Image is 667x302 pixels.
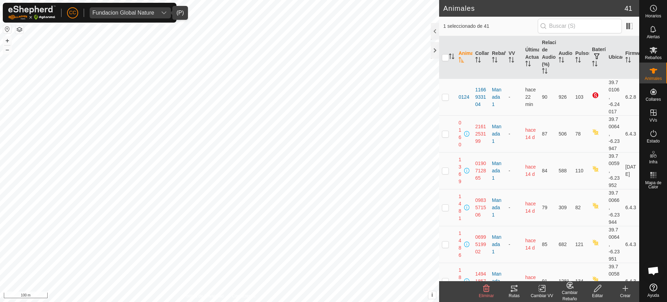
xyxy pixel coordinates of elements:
p-sorticon: Activar para ordenar [559,58,564,64]
td: 309 [556,189,573,226]
app-display-virtual-paddock-transition: - [509,242,510,247]
span: 1369 [459,156,463,185]
button: – [3,46,11,54]
th: VV [506,36,522,79]
div: Cambiar VV [528,293,556,299]
span: 0124 [459,93,469,101]
td: 588 [556,152,573,189]
app-display-virtual-paddock-transition: - [509,131,510,137]
p-sorticon: Activar para ordenar [492,58,497,64]
a: Ayuda [640,281,667,300]
div: Manada 1 [492,234,503,255]
td: 39.70106, -6.24017 [606,79,623,115]
span: CC [69,9,76,16]
div: Manada 1 [492,270,503,292]
p-sorticon: Activar para ordenar [509,58,514,64]
td: 6.4.3 [623,226,639,263]
div: Crear [611,293,639,299]
td: 39.70058, -6.23952 [606,263,623,300]
span: Fundacion Global Nature [90,7,157,18]
div: Manada 1 [492,197,503,219]
div: 1166933104 [475,86,486,108]
span: 79 [542,205,547,210]
span: 9 sept 2025, 18:44 [525,238,536,251]
td: 506 [556,115,573,152]
span: 9 sept 2025, 18:45 [525,275,536,287]
span: 1481 [459,193,463,222]
td: 39.70064, -6.23951 [606,226,623,263]
th: Audios [556,36,573,79]
span: Animales [645,76,662,81]
td: 1281 [556,263,573,300]
td: 39.70064, -6.23947 [606,115,623,152]
div: Chat abierto [643,260,664,281]
span: Eliminar [479,293,494,298]
th: Rebaño [489,36,506,79]
th: Pulsos [573,36,589,79]
span: Rebaños [645,56,661,60]
img: Logo Gallagher [8,6,56,20]
span: 0160 [459,119,463,148]
button: + [3,36,11,45]
span: Horarios [645,14,661,18]
th: Batería [589,36,606,79]
td: 39.70059, -6.23952 [606,152,623,189]
div: Fundacion Global Nature [92,10,154,16]
th: Última Actualización [522,36,539,79]
span: VVs [649,118,657,122]
td: 926 [556,79,573,115]
span: 1809 [459,267,463,296]
span: 9 sept 2025, 18:44 [525,164,536,177]
div: 1494185703 [475,270,486,292]
div: 2161253199 [475,123,486,145]
span: 90 [542,94,547,100]
span: 9 sept 2025, 18:34 [525,127,536,140]
div: 0983571506 [475,197,486,219]
span: Estado [647,139,660,143]
p-sorticon: Activar para ordenar [525,62,531,67]
td: 121 [573,226,589,263]
span: 9 sept 2025, 18:44 [525,201,536,214]
p-sorticon: Activar para ordenar [542,69,547,75]
button: Capas del Mapa [15,25,24,34]
th: Ubicación [606,36,623,79]
app-display-virtual-paddock-transition: - [509,94,510,100]
td: 134 [573,263,589,300]
span: Alertas [647,35,660,39]
app-display-virtual-paddock-transition: - [509,278,510,284]
h2: Animales [443,4,625,13]
div: 0190712865 [475,160,486,182]
span: 1 seleccionado de 41 [443,23,538,30]
span: 24 sept 2025, 10:15 [525,87,536,107]
th: Firmware [623,36,639,79]
td: 103 [573,79,589,115]
p-sorticon: Activar para ordenar [475,58,481,64]
td: 682 [556,226,573,263]
div: dropdown trigger [157,7,171,18]
td: 110 [573,152,589,189]
span: i [431,292,433,298]
span: 84 [542,168,547,173]
span: Ayuda [648,293,659,297]
span: 91 [542,278,547,284]
p-sorticon: Activar para ordenar [575,58,581,64]
app-display-virtual-paddock-transition: - [509,168,510,173]
td: 6.4.3 [623,263,639,300]
app-display-virtual-paddock-transition: - [509,205,510,210]
div: Manada 1 [492,160,503,182]
span: 85 [542,242,547,247]
div: Editar [584,293,611,299]
div: Rutas [500,293,528,299]
td: 6.4.3 [623,189,639,226]
td: 39.70066, -6.23944 [606,189,623,226]
th: Collar [472,36,489,79]
span: Infra [649,160,657,164]
th: Relación de Audio (%) [539,36,556,79]
a: Contáctenos [232,293,255,299]
td: 78 [573,115,589,152]
span: Mapa de Calor [641,181,665,189]
p-sorticon: Activar para ordenar [449,55,454,60]
input: Buscar (S) [538,19,622,33]
span: Collares [645,97,661,101]
button: Restablecer Mapa [3,25,11,33]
